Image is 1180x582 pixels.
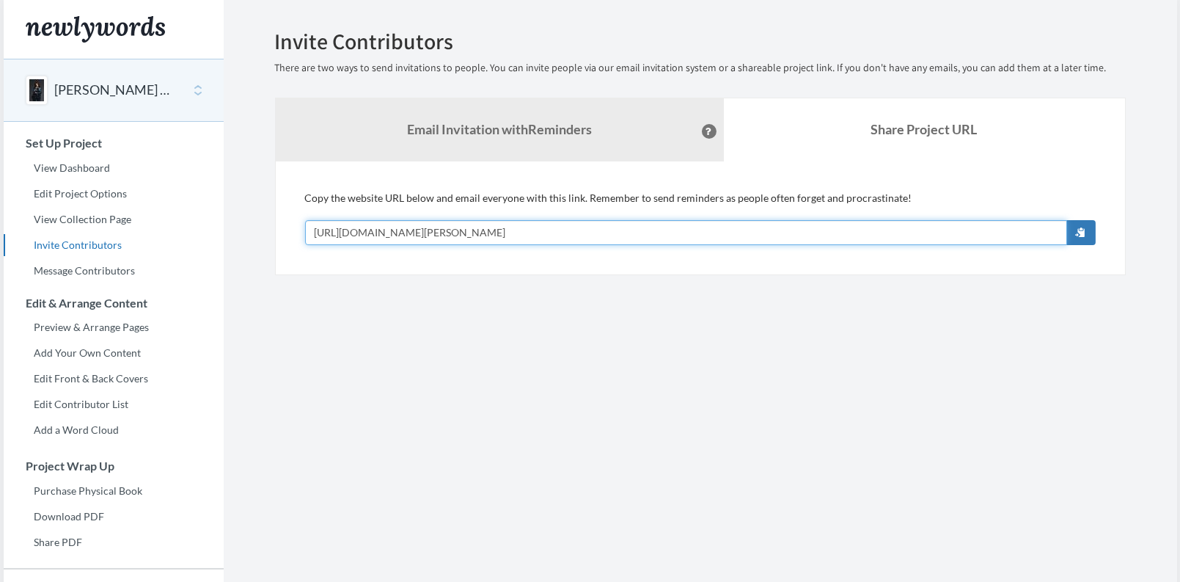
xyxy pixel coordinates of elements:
strong: Email Invitation with Reminders [407,121,592,137]
a: Invite Contributors [4,234,224,256]
h3: Project Wrap Up [4,459,224,473]
button: [PERSON_NAME] Retirement [55,81,174,100]
a: Share PDF [4,531,224,553]
a: Edit Contributor List [4,393,224,415]
h3: Edit & Arrange Content [4,297,224,310]
span: Support [29,10,82,23]
a: Edit Front & Back Covers [4,368,224,390]
a: Message Contributors [4,260,224,282]
a: View Collection Page [4,208,224,230]
div: Copy the website URL below and email everyone with this link. Remember to send reminders as peopl... [305,191,1096,245]
h3: Set Up Project [4,137,224,150]
a: Purchase Physical Book [4,480,224,502]
b: Share Project URL [871,121,978,137]
a: Add a Word Cloud [4,419,224,441]
p: There are two ways to send invitations to people. You can invite people via our email invitation ... [275,61,1126,76]
a: Download PDF [4,506,224,528]
a: Preview & Arrange Pages [4,316,224,338]
a: View Dashboard [4,157,224,179]
img: Newlywords logo [26,16,165,43]
a: Add Your Own Content [4,342,224,364]
h2: Invite Contributors [275,29,1126,54]
a: Edit Project Options [4,183,224,205]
